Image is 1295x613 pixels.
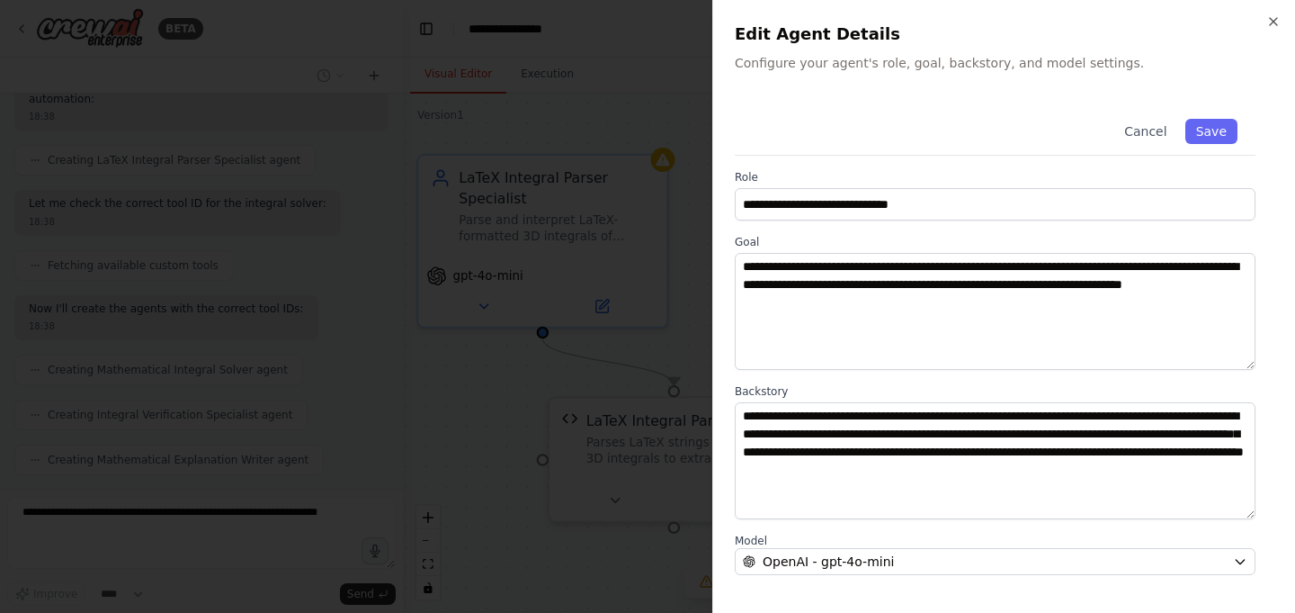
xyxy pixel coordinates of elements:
[735,235,1255,249] label: Goal
[763,553,894,571] span: OpenAI - gpt-4o-mini
[1113,119,1177,144] button: Cancel
[735,534,1255,548] label: Model
[735,54,1273,72] p: Configure your agent's role, goal, backstory, and model settings.
[735,590,1255,608] button: Advanced Options
[735,22,1273,47] h2: Edit Agent Details
[735,170,1255,185] label: Role
[735,548,1255,575] button: OpenAI - gpt-4o-mini
[735,384,1255,399] label: Backstory
[1185,119,1237,144] button: Save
